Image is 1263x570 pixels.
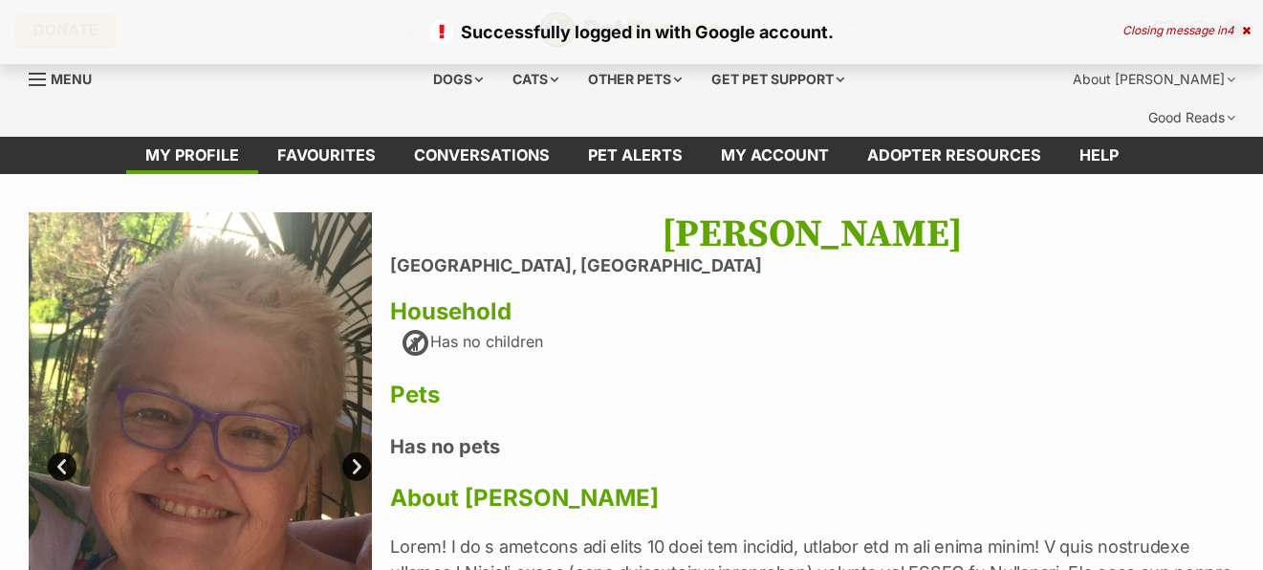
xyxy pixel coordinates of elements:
div: Cats [499,60,572,99]
a: Next [342,452,371,481]
a: Menu [29,60,105,95]
a: Help [1060,137,1138,174]
div: Good Reads [1135,99,1249,137]
h3: About [PERSON_NAME] [390,485,1234,512]
div: Get pet support [698,60,858,99]
a: Favourites [258,137,395,174]
a: My profile [126,137,258,174]
a: Prev [48,452,76,481]
h3: Pets [390,382,1234,408]
div: Dogs [420,60,496,99]
li: [GEOGRAPHIC_DATA], [GEOGRAPHIC_DATA] [390,256,1234,276]
h3: Household [390,298,1234,325]
div: About [PERSON_NAME] [1059,60,1249,99]
div: Has no children [400,328,543,359]
a: Pet alerts [569,137,702,174]
h4: Has no pets [390,434,1234,459]
div: Other pets [575,60,695,99]
h1: [PERSON_NAME] [390,212,1234,256]
a: conversations [395,137,569,174]
a: My account [702,137,848,174]
span: Menu [51,71,92,87]
a: Adopter resources [848,137,1060,174]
